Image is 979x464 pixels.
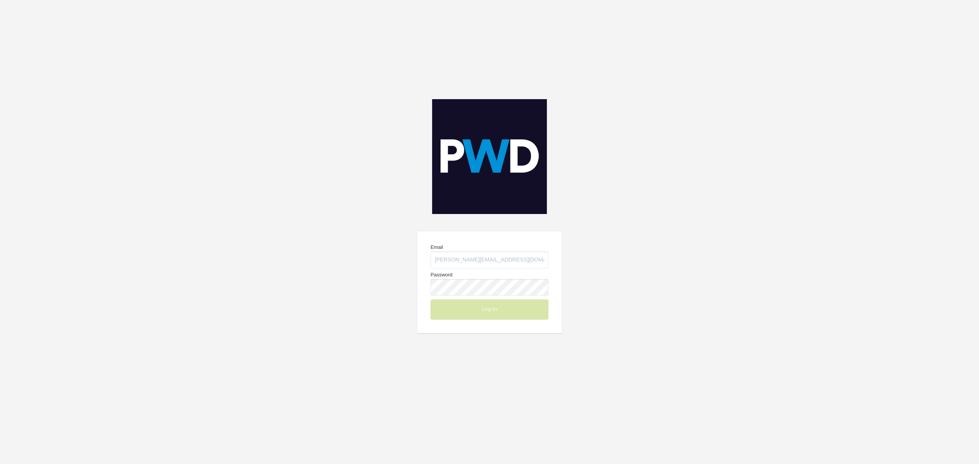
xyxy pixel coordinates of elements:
[431,245,548,268] label: Email
[432,99,547,214] img: perthwebdesign-logo_20231207185841.jpg
[431,299,548,319] button: Log In
[431,279,548,296] input: Password
[431,252,548,268] input: Email
[431,272,548,296] label: Password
